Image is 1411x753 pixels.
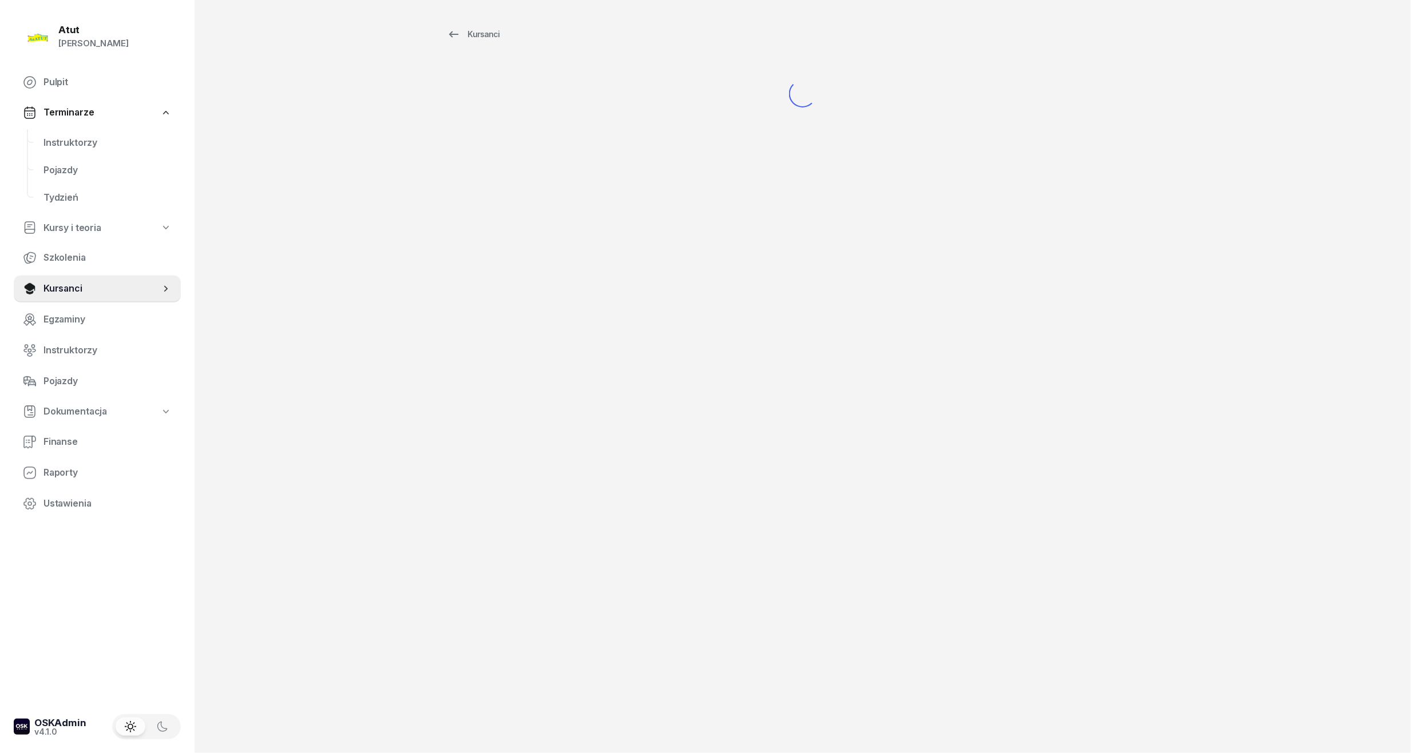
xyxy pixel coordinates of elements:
span: Finanse [43,435,172,449]
span: Kursanci [43,281,160,296]
a: Terminarze [14,99,181,126]
span: Raporty [43,465,172,480]
div: [PERSON_NAME] [58,36,129,51]
span: Instruktorzy [43,136,172,150]
span: Dokumentacja [43,404,107,419]
span: Pojazdy [43,374,172,389]
span: Szkolenia [43,250,172,265]
a: Pojazdy [14,368,181,395]
a: Egzaminy [14,306,181,333]
a: Raporty [14,459,181,487]
a: Finanse [14,428,181,456]
span: Tydzień [43,190,172,205]
a: Kursy i teoria [14,215,181,241]
span: Ustawienia [43,496,172,511]
div: v4.1.0 [34,728,86,736]
a: Pojazdy [34,157,181,184]
a: Pulpit [14,69,181,96]
a: Ustawienia [14,490,181,517]
div: Kursanci [447,27,500,41]
a: Dokumentacja [14,399,181,425]
span: Pulpit [43,75,172,90]
a: Szkolenia [14,244,181,272]
span: Terminarze [43,105,94,120]
div: Atut [58,25,129,35]
span: Kursy i teoria [43,221,101,236]
a: Kursanci [437,23,510,46]
img: logo-xs-dark@2x.png [14,719,30,735]
a: Kursanci [14,275,181,302]
a: Instruktorzy [34,129,181,157]
span: Pojazdy [43,163,172,178]
a: Tydzień [34,184,181,212]
span: Egzaminy [43,312,172,327]
span: Instruktorzy [43,343,172,358]
a: Instruktorzy [14,337,181,364]
div: OSKAdmin [34,718,86,728]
